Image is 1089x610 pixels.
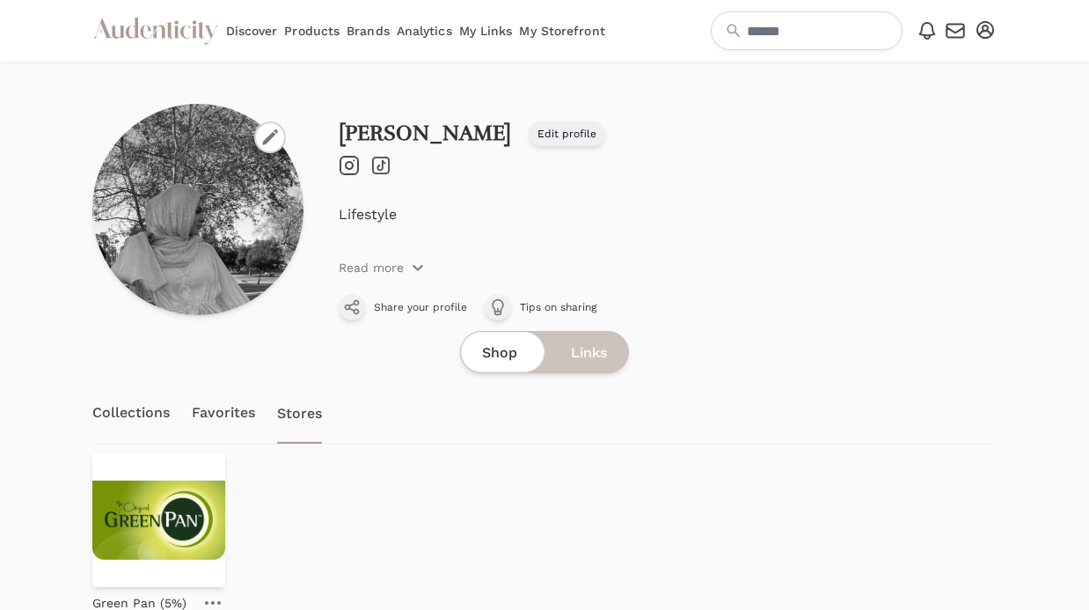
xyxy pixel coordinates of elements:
[485,294,596,320] a: Tips on sharing
[374,300,467,314] span: Share your profile
[482,342,517,364] span: Shop
[339,259,404,276] p: Read more
[254,121,286,153] label: Change photo
[92,382,171,444] a: Collections
[92,453,226,587] img: LOGO_DESKTOP_2x_efa94dee-03f9-4ac5-b2f2-bf70290f47dc_600x.png
[339,259,425,276] button: Read more
[339,120,511,146] a: [PERSON_NAME]
[571,342,607,364] span: Links
[339,294,467,320] button: Share your profile
[92,104,303,315] img: Profile picture
[529,121,605,146] a: Edit profile
[277,382,323,444] a: Stores
[339,204,998,225] p: Lifestyle
[192,382,256,444] a: Favorites
[520,300,596,314] span: Tips on sharing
